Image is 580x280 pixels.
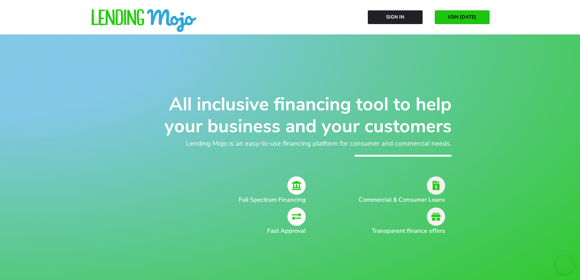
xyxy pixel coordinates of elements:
span: JOIN [DATE] [448,14,476,20]
iframe: chat widget [556,256,574,274]
img: lm-horizontal-logo [91,9,197,33]
h2: Commercial & Consumer Loans [348,195,445,204]
a: JOIN [DATE] [435,10,490,24]
h2: Lending Mojo is an easy-to-use financing platform for consumer and commercial needs. [129,139,452,149]
span: Sign In [386,14,404,20]
h1: All inclusive financing tool to help your business and your customers [129,93,452,137]
a: Sign In [368,10,423,24]
h2: Fast Approval [156,226,306,236]
h2: Transparent finance offers [348,226,445,236]
h2: Full Spectrum Financing [156,195,306,204]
